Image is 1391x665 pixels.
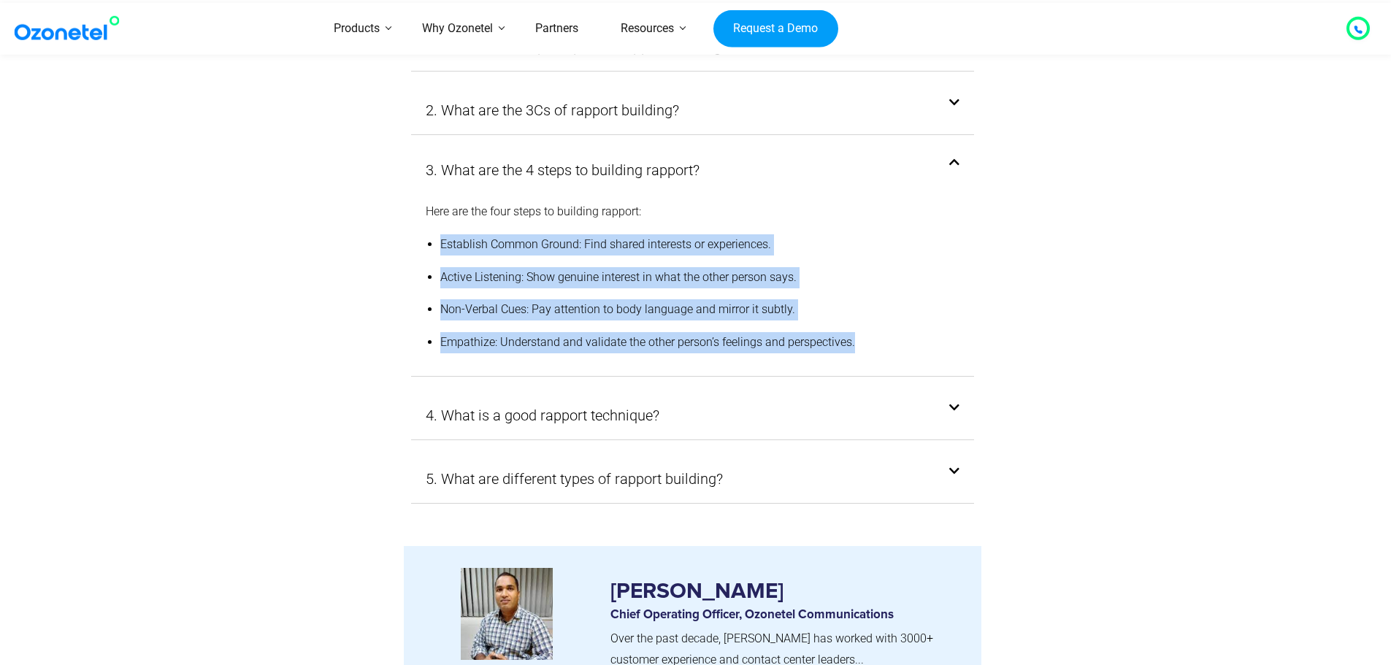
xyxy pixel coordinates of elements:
div: 3. What are the 4 steps to building rapport? [411,150,975,191]
a: 5. What are different types of rapport building? [426,466,723,492]
a: Why Ozonetel [401,3,514,55]
div: 4. What is a good rapport technique? [411,391,975,439]
li: Empathize: Understand and validate the other person’s feelings and perspectives. [440,332,960,353]
a: 2. What are the 3Cs of rapport building? [426,97,679,123]
a: Products [313,3,401,55]
div: 5. What are different types of rapport building? [411,455,975,503]
h3: [PERSON_NAME] [610,568,959,601]
div: 3. What are the 4 steps to building rapport? [411,191,975,376]
li: Non-Verbal Cues: Pay attention to body language and mirror it subtly. [440,299,960,320]
li: Establish Common Ground: Find shared interests or experiences. [440,234,960,255]
a: Partners [514,3,599,55]
a: 4. What is a good rapport technique? [426,402,659,428]
div: 2. What are the 3Cs of rapport building? [411,86,975,134]
li: Active Listening: Show genuine interest in what the other person says. [440,267,960,288]
p: Here are the four steps to building rapport: [426,201,960,223]
a: 3. What are the 4 steps to building rapport? [426,157,700,183]
a: Request a Demo [713,9,838,47]
a: Resources [599,3,695,55]
h6: Chief Operating Officer, Ozonetel Communications [610,608,959,623]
